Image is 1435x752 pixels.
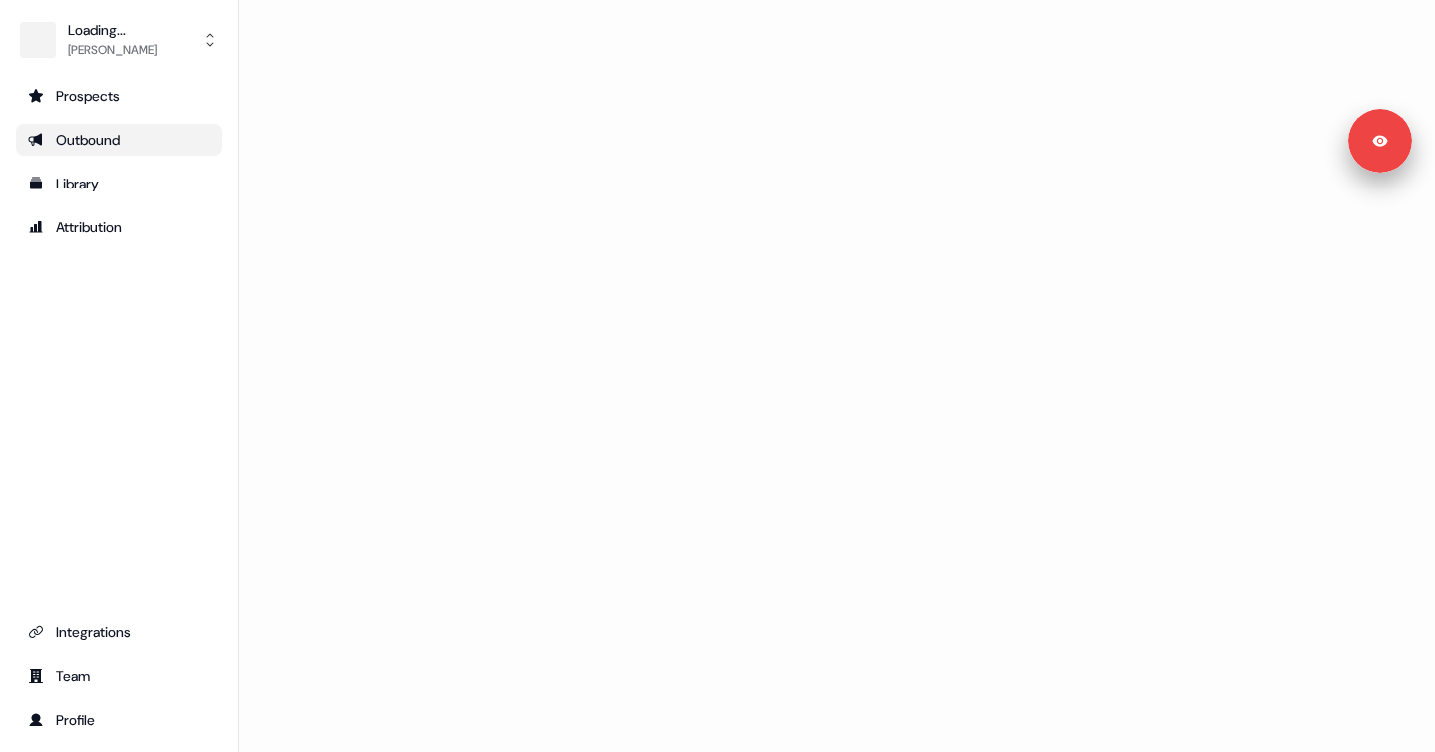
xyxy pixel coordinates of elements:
[68,40,157,60] div: [PERSON_NAME]
[28,666,210,686] div: Team
[28,710,210,730] div: Profile
[16,168,222,199] a: Go to templates
[28,174,210,193] div: Library
[28,130,210,150] div: Outbound
[16,80,222,112] a: Go to prospects
[28,86,210,106] div: Prospects
[68,20,157,40] div: Loading...
[16,660,222,692] a: Go to team
[16,16,222,64] button: Loading...[PERSON_NAME]
[16,616,222,648] a: Go to integrations
[28,217,210,237] div: Attribution
[16,211,222,243] a: Go to attribution
[16,704,222,736] a: Go to profile
[16,124,222,156] a: Go to outbound experience
[28,622,210,642] div: Integrations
